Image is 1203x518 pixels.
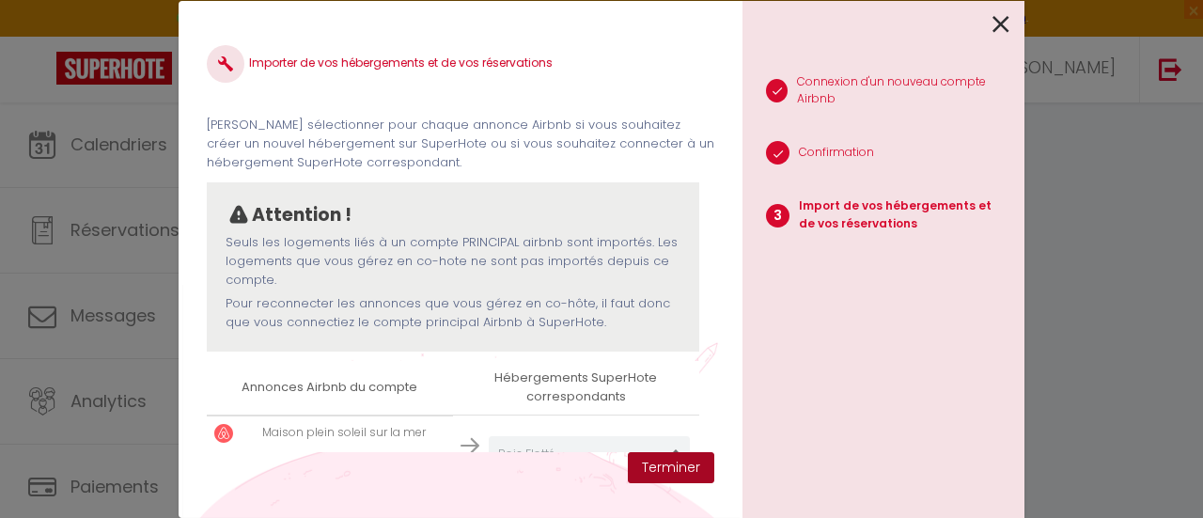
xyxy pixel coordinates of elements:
[15,8,71,64] button: Ouvrir le widget de chat LiveChat
[1123,433,1189,504] iframe: Chat
[226,294,680,333] p: Pour reconnecter les annonces que vous gérez en co-hôte, il faut donc que vous connectiez le comp...
[766,204,789,228] span: 3
[207,45,714,83] h4: Importer de vos hébergements et de vos réservations
[453,361,699,415] th: Hébergements SuperHote correspondants
[252,201,352,229] p: Attention !
[207,116,714,173] p: [PERSON_NAME] sélectionner pour chaque annonce Airbnb si vous souhaitez créer un nouvel hébergeme...
[242,424,445,442] p: Maison plein soleil sur la mer
[799,144,874,162] p: Confirmation
[242,450,445,486] p: Ce logement est déjà importé sur SuperHote
[628,452,714,484] button: Terminer
[207,361,453,415] th: Annonces Airbnb du compte
[797,73,1009,109] p: Connexion d'un nouveau compte Airbnb
[226,233,680,290] p: Seuls les logements liés à un compte PRINCIPAL airbnb sont importés. Les logements que vous gérez...
[799,197,1009,233] p: Import de vos hébergements et de vos réservations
